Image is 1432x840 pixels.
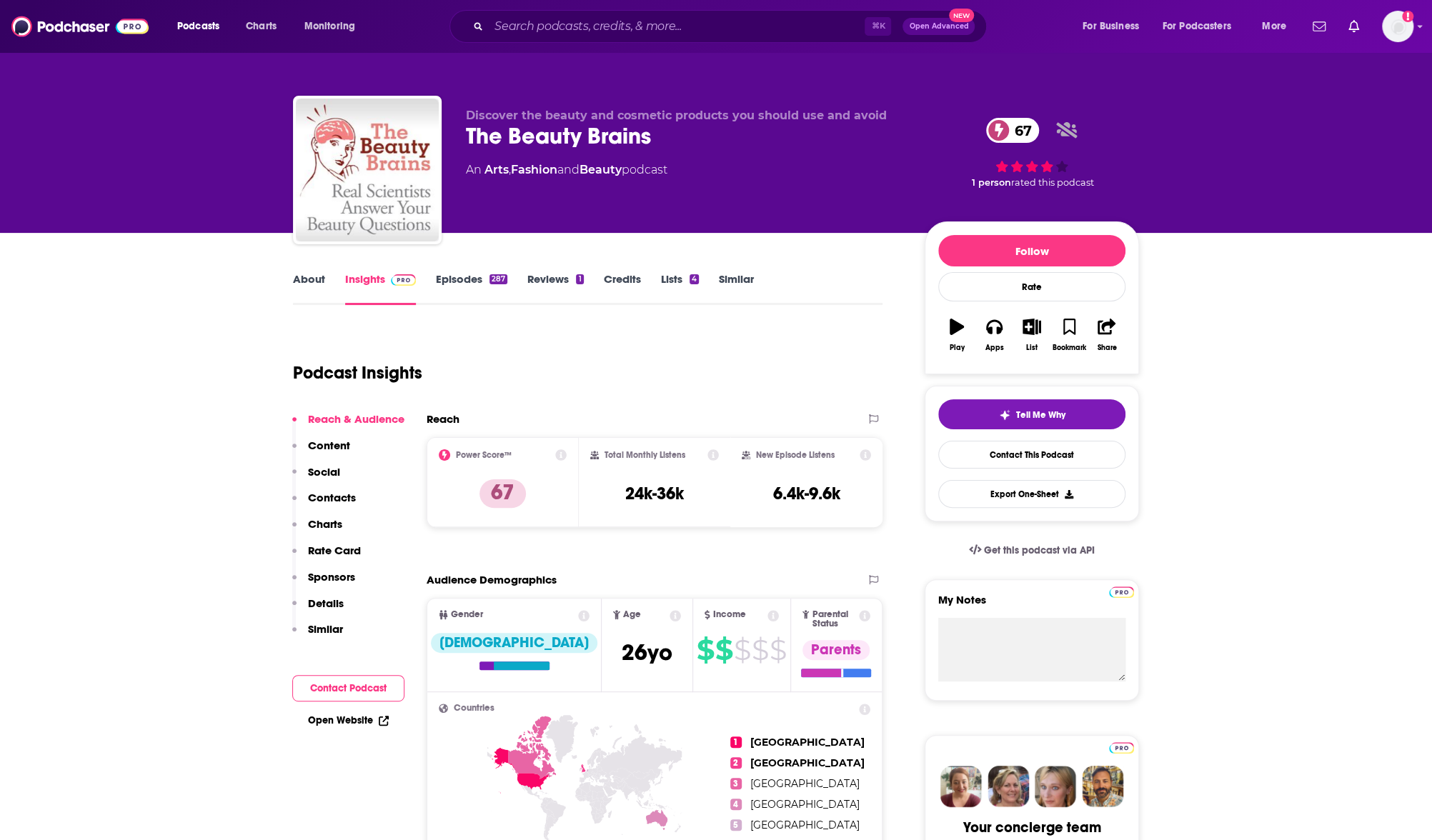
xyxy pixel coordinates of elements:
span: [GEOGRAPHIC_DATA] [750,819,860,831]
a: Reviews1 [527,272,583,305]
label: My Notes [938,593,1125,618]
a: Open Website [308,714,389,726]
span: , [509,163,511,176]
a: Arts [484,163,509,176]
h2: Reach [427,412,459,426]
span: Tell Me Why [1016,409,1065,421]
img: User Profile [1382,11,1413,42]
span: Logged in as jennevievef [1382,11,1413,42]
button: Reach & Audience [292,412,404,439]
span: $ [734,639,750,661]
span: 3 [730,778,742,789]
span: Countries [454,704,494,713]
h2: Total Monthly Listens [605,450,685,460]
button: Export One-Sheet [938,480,1125,508]
span: Podcasts [177,16,219,36]
div: 4 [690,274,699,284]
a: Pro website [1109,740,1134,754]
p: 67 [479,479,526,508]
span: rated this podcast [1011,177,1094,188]
p: Social [308,465,340,479]
h3: 24k-36k [625,483,684,504]
a: 67 [986,118,1039,143]
span: Age [623,610,641,619]
img: Jon Profile [1082,766,1123,807]
div: Bookmark [1053,344,1086,352]
a: Beauty [580,163,622,176]
span: Income [713,610,746,619]
button: open menu [167,15,238,38]
span: Get this podcast via API [984,544,1095,556]
button: Rate Card [292,544,361,570]
button: tell me why sparkleTell Me Why [938,399,1125,429]
span: $ [715,639,732,661]
a: Charts [237,15,285,38]
img: The Beauty Brains [296,99,439,241]
span: [GEOGRAPHIC_DATA] [750,736,865,749]
span: More [1262,16,1286,36]
span: For Business [1083,16,1139,36]
img: Jules Profile [1035,766,1076,807]
div: Rate [938,272,1125,301]
span: For Podcasters [1163,16,1231,36]
button: Similar [292,622,343,649]
button: Show profile menu [1382,11,1413,42]
div: 67 1 personrated this podcast [925,109,1139,197]
a: Similar [719,272,754,305]
div: Parents [802,640,870,660]
span: [GEOGRAPHIC_DATA] [750,798,860,811]
h3: 6.4k-9.6k [773,483,840,504]
h2: New Episode Listens [756,450,835,460]
p: Details [308,596,344,610]
div: 1 [576,274,583,284]
a: Show notifications dropdown [1307,14,1331,39]
span: Monitoring [304,16,355,36]
p: Rate Card [308,544,361,557]
button: Bookmark [1050,309,1088,361]
a: Credits [604,272,641,305]
span: Gender [451,610,483,619]
div: Search podcasts, credits, & more... [463,10,1000,43]
a: Get this podcast via API [958,533,1106,568]
button: open menu [1252,15,1304,38]
span: $ [770,639,786,661]
div: Your concierge team [963,819,1101,836]
div: Apps [985,344,1004,352]
span: 2 [730,757,742,769]
button: open menu [294,15,374,38]
span: 1 person [972,177,1011,188]
img: Sydney Profile [940,766,982,807]
img: Podchaser Pro [1109,742,1134,754]
span: [GEOGRAPHIC_DATA] [750,756,865,769]
span: $ [697,639,714,661]
a: Fashion [511,163,557,176]
div: An podcast [466,161,667,179]
button: Follow [938,235,1125,266]
a: Lists4 [661,272,699,305]
div: List [1026,344,1038,352]
span: $ [752,639,768,661]
h1: Podcast Insights [293,362,422,384]
img: Podchaser - Follow, Share and Rate Podcasts [11,13,149,40]
button: Details [292,596,344,623]
button: Play [938,309,975,361]
p: Contacts [308,491,356,504]
input: Search podcasts, credits, & more... [489,15,865,38]
p: Sponsors [308,570,355,584]
button: Open AdvancedNew [903,18,975,35]
button: Share [1088,309,1125,361]
button: Content [292,439,350,465]
span: and [557,163,580,176]
p: Reach & Audience [308,412,404,426]
button: open menu [1073,15,1157,38]
button: Charts [292,517,342,544]
h2: Power Score™ [456,450,512,460]
div: 287 [489,274,507,284]
span: 5 [730,819,742,831]
button: Contacts [292,491,356,517]
button: Social [292,465,340,491]
span: Parental Status [812,610,856,629]
a: Contact This Podcast [938,441,1125,469]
